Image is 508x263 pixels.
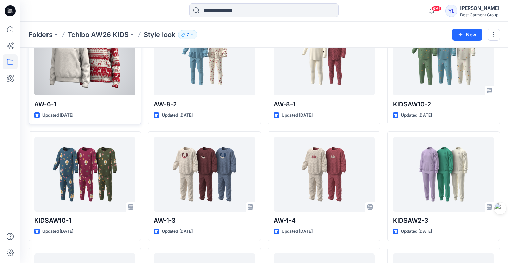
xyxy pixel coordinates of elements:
p: AW-8-2 [154,100,255,109]
a: AW-8-1 [274,21,375,95]
span: 99+ [431,6,441,11]
div: Best Garment Group [460,12,500,17]
a: Folders [29,30,53,39]
p: Updated [DATE] [42,228,73,235]
a: AW-8-2 [154,21,255,95]
p: KIDSAW10-1 [34,216,135,225]
div: YL [445,5,457,17]
p: AW-8-1 [274,100,375,109]
a: KIDSAW2-3 [393,137,494,212]
p: 7 [187,31,189,38]
p: Updated [DATE] [42,112,73,119]
p: Updated [DATE] [162,228,193,235]
a: AW-1-4 [274,137,375,212]
p: AW-1-3 [154,216,255,225]
p: KIDSAW10-2 [393,100,494,109]
button: 7 [178,30,197,39]
a: AW-1-3 [154,137,255,212]
p: Updated [DATE] [282,228,313,235]
a: KIDSAW10-2 [393,21,494,95]
a: Tchibo AW26 KIDS [68,30,129,39]
button: New [452,29,482,41]
p: Updated [DATE] [401,228,432,235]
div: [PERSON_NAME] [460,4,500,12]
p: Updated [DATE] [282,112,313,119]
p: AW-6-1 [34,100,135,109]
p: Updated [DATE] [162,112,193,119]
p: Updated [DATE] [401,112,432,119]
a: KIDSAW10-1 [34,137,135,212]
p: KIDSAW2-3 [393,216,494,225]
p: AW-1-4 [274,216,375,225]
p: Style look [144,30,175,39]
a: AW-6-1 [34,21,135,95]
